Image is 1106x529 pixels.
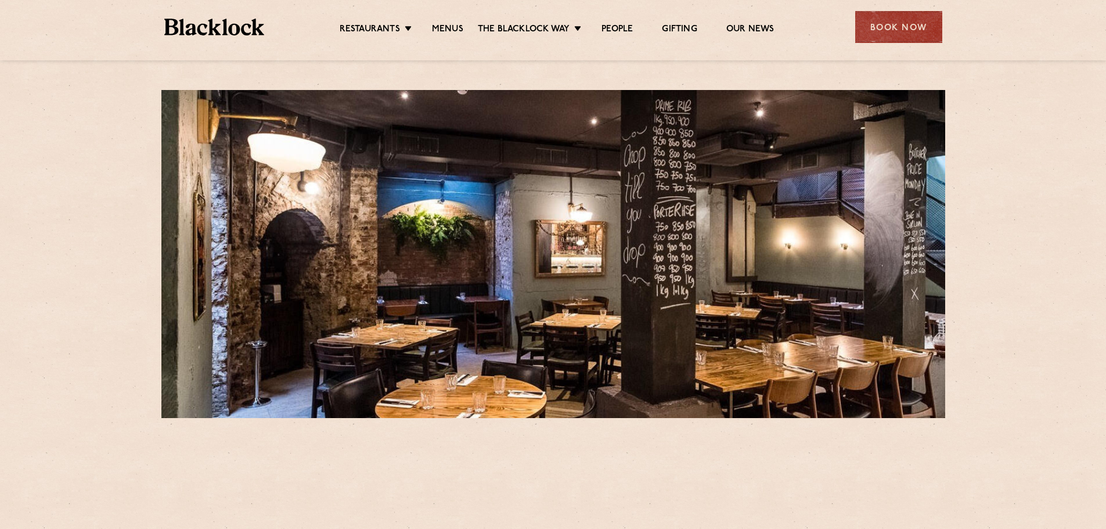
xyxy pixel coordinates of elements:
[601,24,633,37] a: People
[726,24,774,37] a: Our News
[164,19,265,35] img: BL_Textured_Logo-footer-cropped.svg
[855,11,942,43] div: Book Now
[432,24,463,37] a: Menus
[340,24,400,37] a: Restaurants
[662,24,697,37] a: Gifting
[478,24,570,37] a: The Blacklock Way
